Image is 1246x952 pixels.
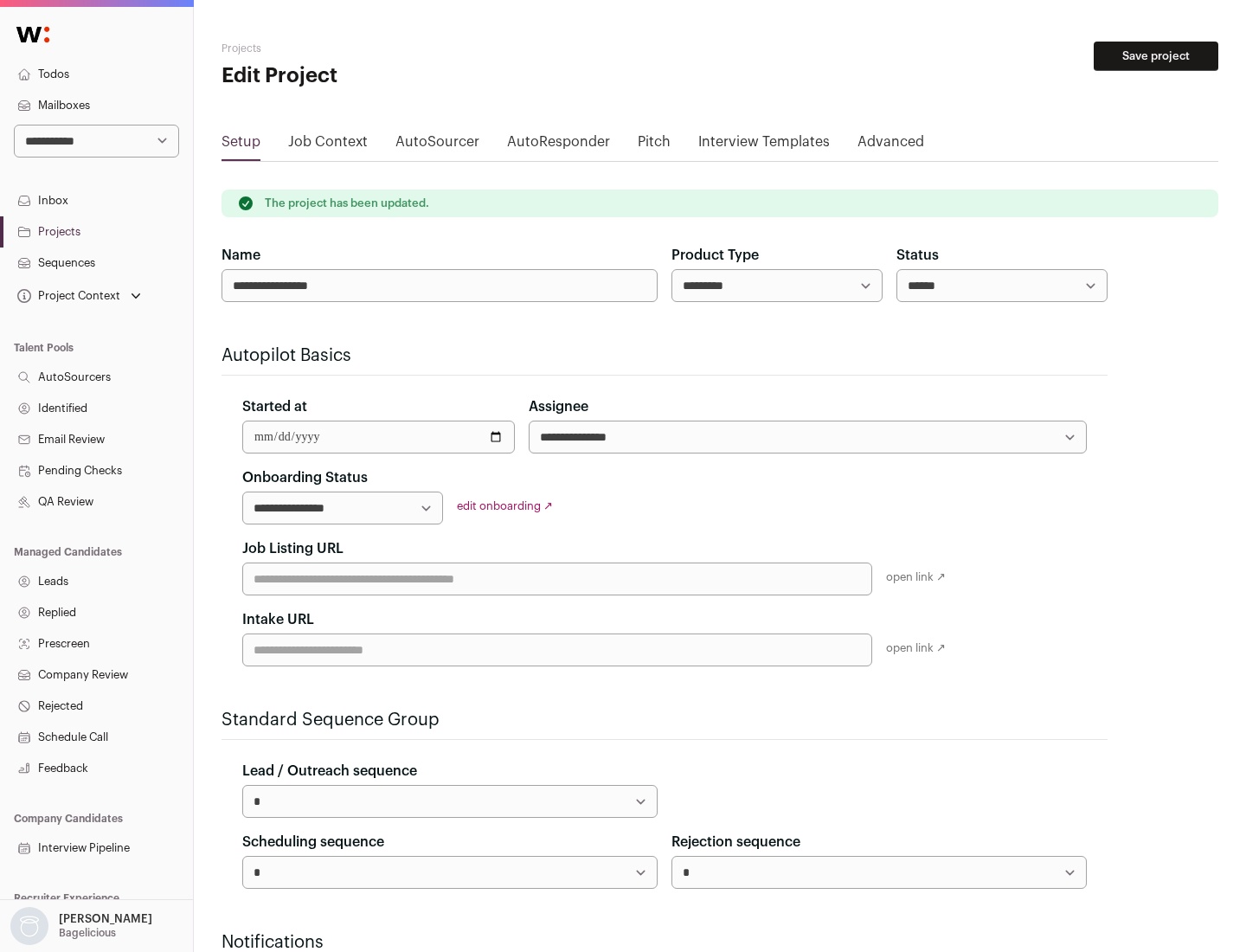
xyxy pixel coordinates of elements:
a: Pitch [638,132,671,159]
label: Started at [242,396,307,417]
a: AutoSourcer [395,132,479,159]
a: edit onboarding ↗ [457,500,553,511]
p: [PERSON_NAME] [59,912,152,926]
label: Job Listing URL [242,538,344,559]
button: Open dropdown [7,907,156,945]
p: The project has been updated. [265,196,429,210]
label: Assignee [529,396,588,417]
label: Product Type [671,245,759,266]
label: Rejection sequence [671,832,800,852]
label: Lead / Outreach sequence [242,761,417,782]
h2: Autopilot Basics [222,344,1108,368]
div: Project Context [14,289,120,303]
button: Save project [1094,42,1218,71]
label: Onboarding Status [242,467,368,488]
a: Advanced [857,132,924,159]
label: Status [896,245,939,266]
a: AutoResponder [507,132,610,159]
a: Interview Templates [698,132,830,159]
label: Name [222,245,260,266]
img: Wellfound [7,17,59,52]
p: Bagelicious [59,926,116,940]
label: Scheduling sequence [242,832,384,852]
button: Open dropdown [14,284,145,308]
a: Setup [222,132,260,159]
a: Job Context [288,132,368,159]
h1: Edit Project [222,62,554,90]
h2: Standard Sequence Group [222,708,1108,732]
label: Intake URL [242,609,314,630]
h2: Projects [222,42,554,55]
img: nopic.png [10,907,48,945]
